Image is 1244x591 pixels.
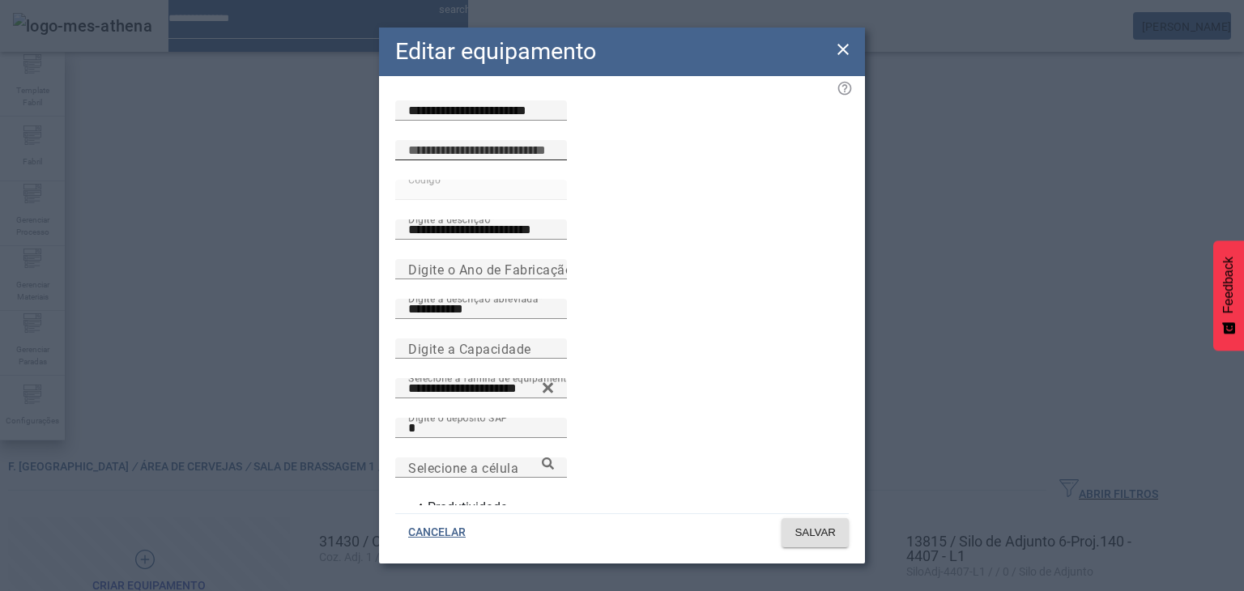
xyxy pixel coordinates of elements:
[408,173,441,185] mat-label: Código
[408,372,573,383] mat-label: Selecione a família de equipamento
[408,458,554,478] input: Number
[395,34,596,69] h2: Editar equipamento
[408,292,539,304] mat-label: Digite a descrição abreviada
[408,411,508,423] mat-label: Digite o depósito SAP
[1213,240,1244,351] button: Feedback - Mostrar pesquisa
[424,498,507,517] label: Produtividade
[408,261,573,277] mat-label: Digite o Ano de Fabricação
[408,379,554,398] input: Number
[782,518,849,547] button: SALVAR
[1221,257,1236,313] span: Feedback
[408,213,490,224] mat-label: Digite a descrição
[408,460,518,475] mat-label: Selecione a célula
[408,341,531,356] mat-label: Digite a Capacidade
[395,518,479,547] button: CANCELAR
[408,525,466,541] span: CANCELAR
[795,525,836,541] span: SALVAR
